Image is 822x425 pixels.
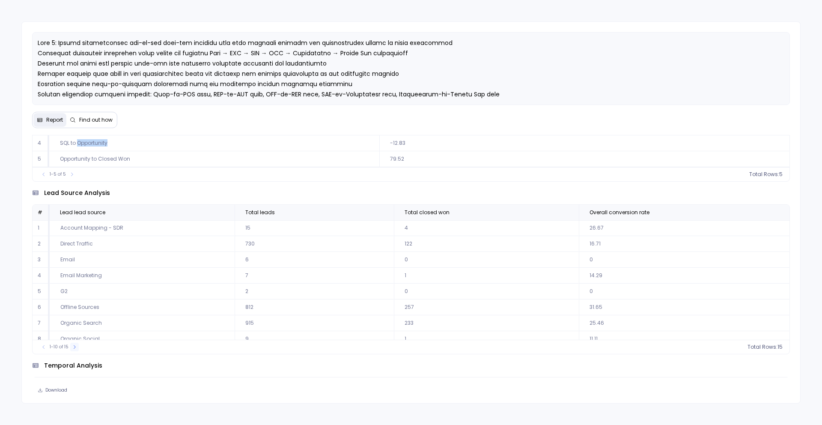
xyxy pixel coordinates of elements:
[33,315,50,331] td: 7
[33,220,50,236] td: 1
[394,299,579,315] td: 257
[235,252,394,268] td: 6
[579,252,789,268] td: 0
[66,113,116,127] button: Find out how
[49,151,379,167] td: Opportunity to Closed Won
[394,315,579,331] td: 233
[33,268,50,284] td: 4
[379,151,790,167] td: 79.52
[38,209,42,216] span: #
[379,135,790,151] td: -12.83
[235,299,394,315] td: 812
[45,387,67,393] span: Download
[50,220,235,236] td: Account Mapping - SDR
[394,236,579,252] td: 122
[777,344,783,350] span: 15
[50,299,235,315] td: Offline Sources
[50,284,235,299] td: G2
[38,39,500,140] span: Lore 5: Ipsumd sitametconsec adi-el-sed doei-tem incididu utla etdo magnaali enimadm ven quisnost...
[33,151,49,167] td: 5
[79,117,113,123] span: Find out how
[579,284,789,299] td: 0
[235,284,394,299] td: 2
[394,284,579,299] td: 0
[748,344,777,350] span: Total Rows:
[235,236,394,252] td: 730
[590,209,649,216] span: Overall conversion rate
[50,344,68,350] span: 1-10 of 15
[245,209,275,216] span: Total leads
[235,220,394,236] td: 15
[50,268,235,284] td: Email Marketing
[33,236,50,252] td: 2
[33,252,50,268] td: 3
[394,220,579,236] td: 4
[579,220,789,236] td: 26.67
[579,299,789,315] td: 31.65
[44,189,110,198] span: lead source analysis
[50,236,235,252] td: Direct Traffic
[46,117,63,123] span: Report
[33,113,66,127] button: Report
[33,299,50,315] td: 6
[579,315,789,331] td: 25.46
[32,384,73,396] button: Download
[579,268,789,284] td: 14.29
[49,135,379,151] td: SQL to Opportunity
[394,268,579,284] td: 1
[44,361,102,370] span: temporal analysis
[33,331,50,347] td: 8
[50,331,235,347] td: Organic Social
[33,284,50,299] td: 5
[394,331,579,347] td: 1
[235,268,394,284] td: 7
[50,252,235,268] td: Email
[50,315,235,331] td: Organic Search
[779,171,783,178] span: 5
[235,315,394,331] td: 915
[579,236,789,252] td: 16.71
[33,135,49,151] td: 4
[394,252,579,268] td: 0
[60,209,105,216] span: Lead lead source
[235,331,394,347] td: 9
[749,171,779,178] span: Total Rows:
[405,209,450,216] span: Total closed won
[50,171,66,178] span: 1-5 of 5
[579,331,789,347] td: 11.11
